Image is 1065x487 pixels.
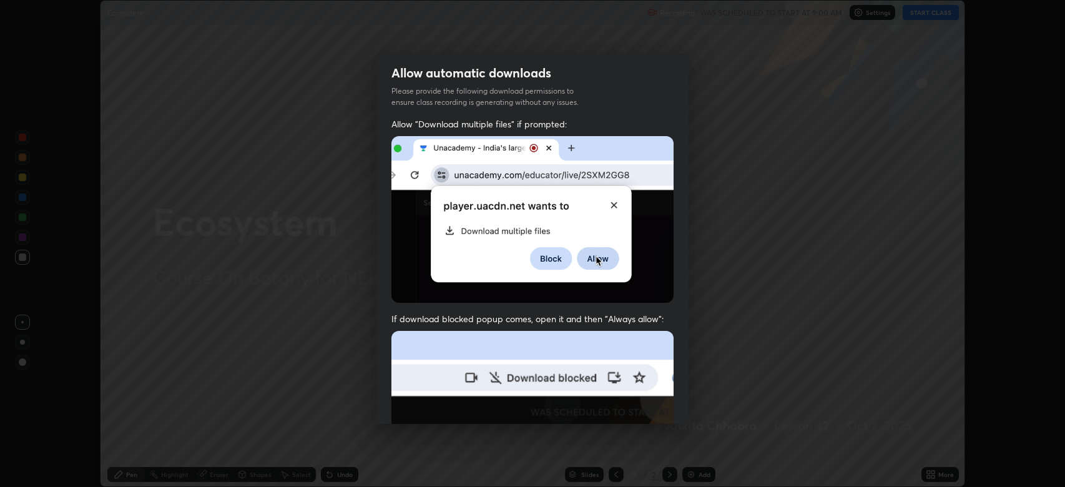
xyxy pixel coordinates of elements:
span: If download blocked popup comes, open it and then "Always allow": [391,313,674,325]
span: Allow "Download multiple files" if prompted: [391,118,674,130]
p: Please provide the following download permissions to ensure class recording is generating without... [391,86,594,108]
img: downloads-permission-allow.gif [391,136,674,303]
h2: Allow automatic downloads [391,65,551,81]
